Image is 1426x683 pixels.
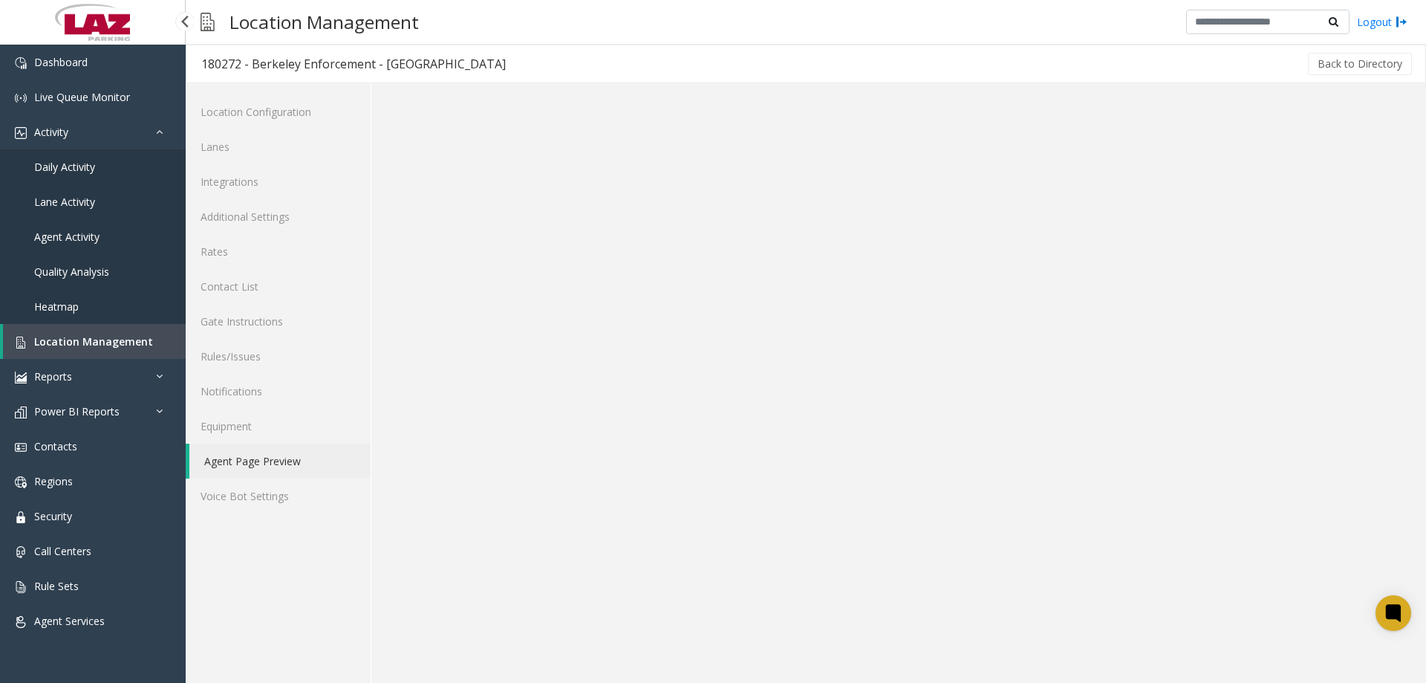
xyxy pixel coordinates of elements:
a: Lanes [186,129,371,164]
span: Agent Activity [34,230,100,244]
a: Voice Bot Settings [186,479,371,514]
span: Contacts [34,439,77,453]
span: Location Management [34,334,153,349]
img: 'icon' [15,441,27,453]
span: Heatmap [34,300,79,314]
div: 180272 - Berkeley Enforcement - [GEOGRAPHIC_DATA] [201,54,506,74]
span: Power BI Reports [34,404,120,418]
span: Agent Services [34,614,105,628]
a: Rules/Issues [186,339,371,374]
span: Security [34,509,72,523]
a: Agent Page Preview [189,444,371,479]
span: Rule Sets [34,579,79,593]
span: Regions [34,474,73,488]
img: 'icon' [15,337,27,349]
span: Daily Activity [34,160,95,174]
img: 'icon' [15,407,27,418]
a: Additional Settings [186,199,371,234]
button: Back to Directory [1308,53,1412,75]
span: Lane Activity [34,195,95,209]
img: 'icon' [15,57,27,69]
img: 'icon' [15,476,27,488]
img: pageIcon [201,4,215,40]
a: Gate Instructions [186,304,371,339]
img: 'icon' [15,372,27,383]
a: Rates [186,234,371,269]
img: 'icon' [15,127,27,139]
span: Live Queue Monitor [34,90,130,104]
a: Location Management [3,324,186,359]
a: Location Configuration [186,94,371,129]
span: Reports [34,369,72,383]
img: 'icon' [15,581,27,593]
img: 'icon' [15,546,27,558]
img: 'icon' [15,511,27,523]
a: Notifications [186,374,371,409]
a: Contact List [186,269,371,304]
span: Call Centers [34,544,91,558]
span: Dashboard [34,55,88,69]
span: Activity [34,125,68,139]
img: 'icon' [15,616,27,628]
a: Equipment [186,409,371,444]
a: Logout [1357,14,1407,30]
img: 'icon' [15,92,27,104]
img: logout [1396,14,1407,30]
span: Quality Analysis [34,265,109,279]
h3: Location Management [222,4,426,40]
a: Integrations [186,164,371,199]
